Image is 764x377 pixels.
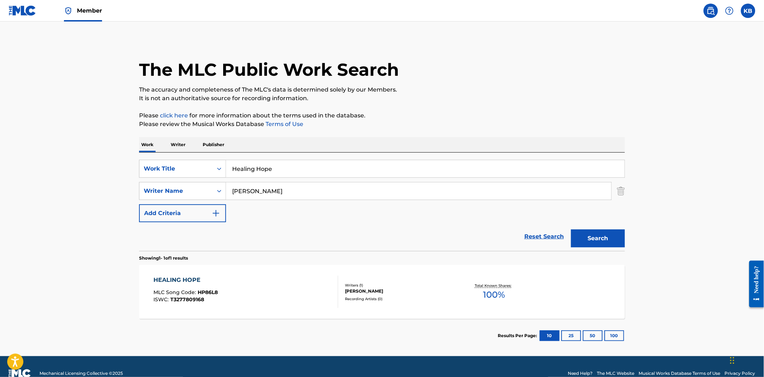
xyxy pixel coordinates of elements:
div: Drag [730,350,735,371]
form: Search Form [139,160,625,251]
p: Publisher [201,137,226,152]
p: Work [139,137,156,152]
button: 100 [604,330,624,341]
button: Search [571,229,625,247]
p: Please review the Musical Works Database [139,120,625,129]
div: [PERSON_NAME] [345,288,454,294]
a: Reset Search [521,229,567,245]
h1: The MLC Public Work Search [139,59,399,80]
span: Mechanical Licensing Collective © 2025 [40,370,123,377]
div: Writers ( 1 ) [345,283,454,288]
iframe: Chat Widget [728,343,764,377]
span: 100 % [483,288,505,301]
a: Terms of Use [264,121,303,127]
span: T3277809168 [171,296,204,303]
a: HEALING HOPEMLC Song Code:HP86L8ISWC:T3277809168Writers (1)[PERSON_NAME]Recording Artists (0)Tota... [139,265,625,319]
p: Showing 1 - 1 of 1 results [139,255,188,261]
p: Writer [169,137,188,152]
iframe: Resource Center [744,255,764,313]
div: Help [722,4,737,18]
a: The MLC Website [597,370,635,377]
img: Top Rightsholder [64,6,73,15]
button: 10 [540,330,560,341]
a: click here [160,112,188,119]
span: ISWC : [154,296,171,303]
img: search [707,6,715,15]
span: MLC Song Code : [154,289,198,295]
div: User Menu [741,4,755,18]
img: help [725,6,734,15]
a: Musical Works Database Terms of Use [639,370,721,377]
a: Privacy Policy [725,370,755,377]
div: Recording Artists ( 0 ) [345,296,454,302]
span: Member [77,6,102,15]
img: Delete Criterion [617,182,625,200]
p: The accuracy and completeness of The MLC's data is determined solely by our Members. [139,85,625,94]
div: Work Title [144,164,208,173]
img: 9d2ae6d4665cec9f34b9.svg [212,209,220,218]
div: Writer Name [144,187,208,195]
a: Public Search [704,4,718,18]
p: It is not an authoritative source for recording information. [139,94,625,103]
a: Need Help? [568,370,593,377]
p: Results Per Page: [498,332,539,339]
button: 25 [561,330,581,341]
div: HEALING HOPE [154,276,218,284]
p: Please for more information about the terms used in the database. [139,111,625,120]
button: 50 [583,330,603,341]
span: HP86L8 [198,289,218,295]
button: Add Criteria [139,204,226,222]
p: Total Known Shares: [475,283,513,288]
img: MLC Logo [9,5,36,16]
